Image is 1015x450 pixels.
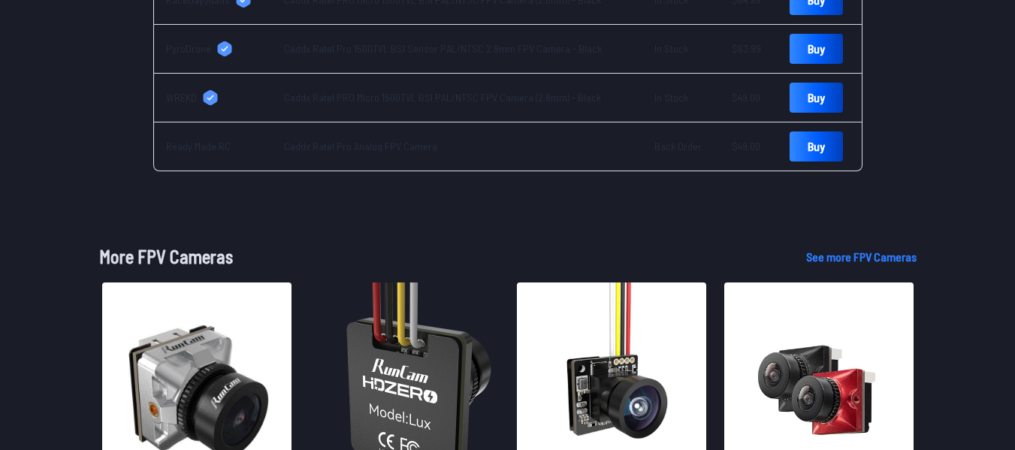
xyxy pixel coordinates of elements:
td: $49.00 [720,74,778,122]
a: See more FPV Cameras [806,248,917,266]
a: WREKD [166,90,260,105]
td: $63.99 [720,25,778,74]
td: Back Order [642,122,720,171]
h1: More FPV Cameras [99,243,782,270]
a: Buy [790,131,843,162]
a: Buy [790,83,843,113]
td: In Stock [642,25,720,74]
a: Caddx Ratel Pro 1500TVL BSI Sensor PAL/NTSC 2.8mm FPV Camera - Black [284,42,602,55]
span: Ready Made RC [166,139,231,154]
a: Ready Made RC [166,139,260,154]
td: $49.00 [720,122,778,171]
a: PyroDrone [166,41,260,56]
span: WREKD [166,90,197,105]
a: Caddx Ratel Pro Analog FPV Camera [284,140,437,153]
a: Buy [790,34,843,64]
span: PyroDrone [166,41,211,56]
a: Caddx Ratel PRO Micro 1500TVL BSI PAL/NTSC FPV Camera (2.8mm) - Black [284,91,601,104]
td: In Stock [642,74,720,122]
